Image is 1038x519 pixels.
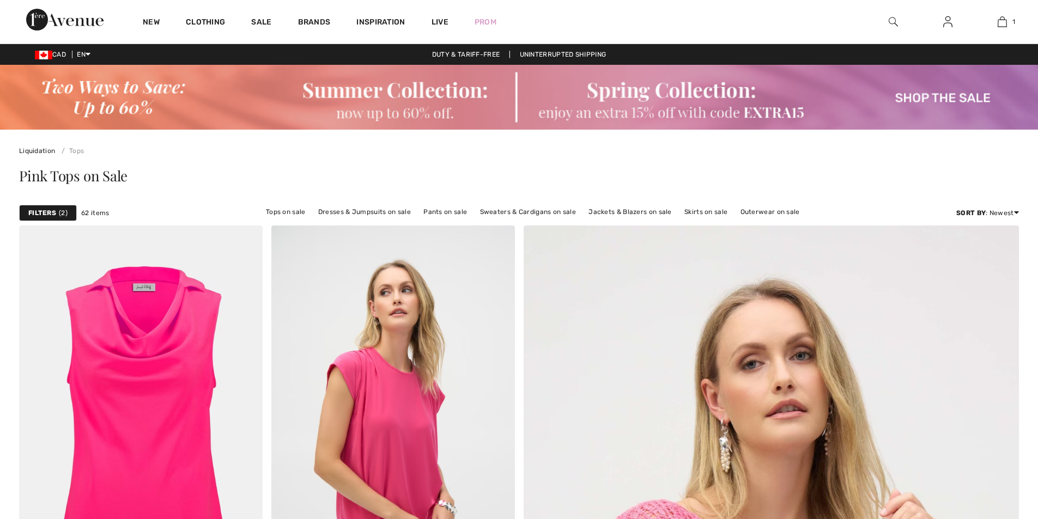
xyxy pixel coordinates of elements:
[19,147,55,155] a: Liquidation
[81,208,109,218] span: 62 items
[298,17,331,29] a: Brands
[956,208,1019,218] div: : Newest
[975,15,1029,28] a: 1
[956,209,986,217] strong: Sort By
[583,205,677,219] a: Jackets & Blazers on sale
[1012,17,1015,27] span: 1
[475,16,496,28] a: Prom
[35,51,70,58] span: CAD
[735,205,805,219] a: Outerwear on sale
[19,166,128,185] span: Pink Tops on Sale
[889,15,898,28] img: search the website
[934,15,961,29] a: Sign In
[313,205,416,219] a: Dresses & Jumpsuits on sale
[969,437,1027,465] iframe: Opens a widget where you can chat to one of our agents
[59,208,68,218] span: 2
[57,147,84,155] a: Tops
[432,16,448,28] a: Live
[35,51,52,59] img: Canadian Dollar
[143,17,160,29] a: New
[26,9,104,30] img: 1ère Avenue
[186,17,225,29] a: Clothing
[356,17,405,29] span: Inspiration
[77,51,90,58] span: EN
[943,15,952,28] img: My Info
[28,208,56,218] strong: Filters
[251,17,271,29] a: Sale
[475,205,581,219] a: Sweaters & Cardigans on sale
[418,205,472,219] a: Pants on sale
[260,205,311,219] a: Tops on sale
[679,205,733,219] a: Skirts on sale
[998,15,1007,28] img: My Bag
